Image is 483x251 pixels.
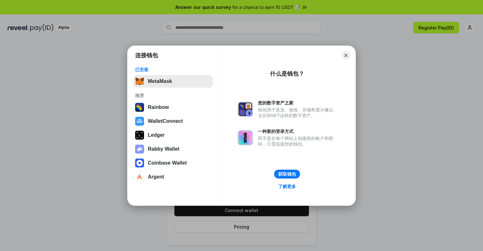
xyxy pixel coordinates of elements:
img: svg+xml,%3Csvg%20xmlns%3D%22http%3A%2F%2Fwww.w3.org%2F2000%2Fsvg%22%20fill%3D%22none%22%20viewBox... [135,145,144,154]
div: Ledger [148,132,165,138]
button: Rainbow [133,101,213,114]
button: 获取钱包 [274,170,300,179]
div: 获取钱包 [278,171,296,177]
div: WalletConnect [148,118,183,124]
a: 了解更多 [274,182,300,191]
div: Argent [148,174,164,180]
div: 钱包用于发送、接收、存储和显示像以太坊和NFT这样的数字资产。 [258,107,336,118]
div: Rabby Wallet [148,146,179,152]
img: svg+xml,%3Csvg%20xmlns%3D%22http%3A%2F%2Fwww.w3.org%2F2000%2Fsvg%22%20width%3D%2228%22%20height%3... [135,131,144,140]
div: Coinbase Wallet [148,160,187,166]
div: 什么是钱包？ [270,70,304,78]
h1: 连接钱包 [135,52,158,59]
button: WalletConnect [133,115,213,128]
button: Close [342,51,350,60]
div: 而不是在每个网站上创建新的账户和密码，只需连接您的钱包。 [258,135,336,147]
div: 了解更多 [278,184,296,189]
div: Rainbow [148,104,169,110]
img: svg+xml,%3Csvg%20width%3D%2228%22%20height%3D%2228%22%20viewBox%3D%220%200%2028%2028%22%20fill%3D... [135,159,144,167]
img: svg+xml,%3Csvg%20width%3D%2228%22%20height%3D%2228%22%20viewBox%3D%220%200%2028%2028%22%20fill%3D... [135,117,144,126]
button: Coinbase Wallet [133,157,213,169]
div: 已安装 [135,67,211,72]
img: svg+xml,%3Csvg%20xmlns%3D%22http%3A%2F%2Fwww.w3.org%2F2000%2Fsvg%22%20fill%3D%22none%22%20viewBox... [238,102,253,117]
img: svg+xml,%3Csvg%20width%3D%2228%22%20height%3D%2228%22%20viewBox%3D%220%200%2028%2028%22%20fill%3D... [135,173,144,181]
div: 一种新的登录方式 [258,129,336,134]
button: Rabby Wallet [133,143,213,155]
div: MetaMask [148,78,172,84]
img: svg+xml,%3Csvg%20xmlns%3D%22http%3A%2F%2Fwww.w3.org%2F2000%2Fsvg%22%20fill%3D%22none%22%20viewBox... [238,130,253,145]
img: svg+xml,%3Csvg%20width%3D%22120%22%20height%3D%22120%22%20viewBox%3D%220%200%20120%20120%22%20fil... [135,103,144,112]
button: Argent [133,171,213,183]
button: Ledger [133,129,213,141]
div: 您的数字资产之家 [258,100,336,106]
button: MetaMask [133,75,213,88]
img: svg+xml,%3Csvg%20fill%3D%22none%22%20height%3D%2233%22%20viewBox%3D%220%200%2035%2033%22%20width%... [135,77,144,86]
div: 推荐 [135,93,211,98]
